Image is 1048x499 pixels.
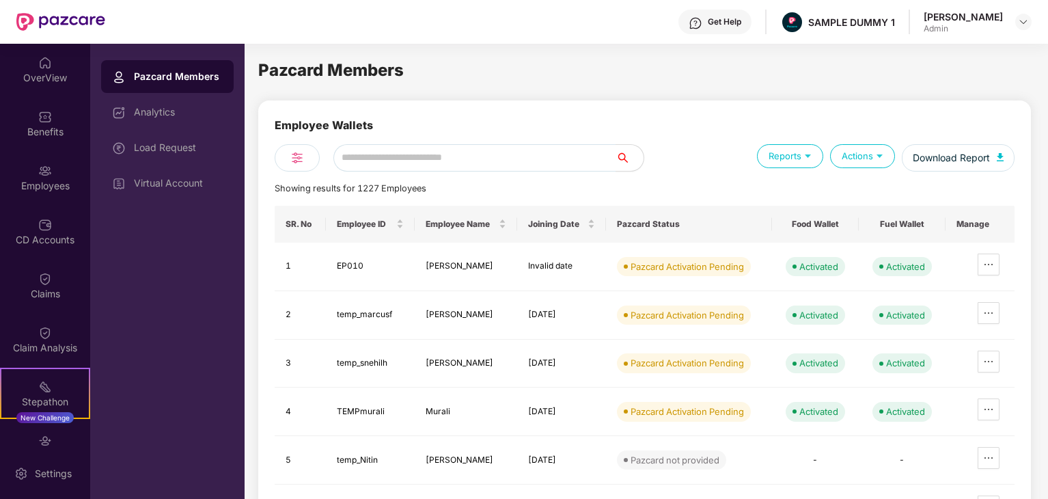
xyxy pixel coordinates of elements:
[38,434,52,448] img: svg+xml;base64,PHN2ZyBpZD0iRW5kb3JzZW1lbnRzIiB4bWxucz0iaHR0cDovL3d3dy53My5vcmcvMjAwMC9zdmciIHdpZH...
[112,141,126,155] img: svg+xml;base64,PHN2ZyBpZD0iTG9hZF9SZXF1ZXN0IiBkYXRhLW5hbWU9IkxvYWQgUmVxdWVzdCIgeG1sbnM9Imh0dHA6Ly...
[913,150,990,165] span: Download Report
[528,219,585,230] span: Joining Date
[326,388,415,436] td: TEMPmurali
[16,13,105,31] img: New Pazcare Logo
[689,16,702,30] img: svg+xml;base64,PHN2ZyBpZD0iSGVscC0zMngzMiIgeG1sbnM9Imh0dHA6Ly93d3cudzMub3JnLzIwMDAvc3ZnIiB3aWR0aD...
[134,70,223,83] div: Pazcard Members
[616,152,644,163] span: search
[517,436,606,485] td: [DATE]
[112,177,126,191] img: svg+xml;base64,PHN2ZyBpZD0iVmlydHVhbF9BY2NvdW50IiBkYXRhLW5hbWU9IlZpcnR1YWwgQWNjb3VudCIgeG1sbnM9Im...
[772,206,859,243] th: Food Wallet
[902,144,1015,172] button: Download Report
[799,260,838,273] div: Activated
[415,291,517,340] td: [PERSON_NAME]
[517,388,606,436] td: [DATE]
[631,405,744,418] div: Pazcard Activation Pending
[415,243,517,291] td: [PERSON_NAME]
[38,218,52,232] img: svg+xml;base64,PHN2ZyBpZD0iQ0RfQWNjb3VudHMiIGRhdGEtbmFtZT0iQ0QgQWNjb3VudHMiIHhtbG5zPSJodHRwOi8vd3...
[38,272,52,286] img: svg+xml;base64,PHN2ZyBpZD0iQ2xhaW0iIHhtbG5zPSJodHRwOi8vd3d3LnczLm9yZy8yMDAwL3N2ZyIgd2lkdGg9IjIwIi...
[326,206,415,243] th: Employee ID
[859,206,946,243] th: Fuel Wallet
[631,453,719,467] div: Pazcard not provided
[326,436,415,485] td: temp_Nitin
[978,404,999,415] span: ellipsis
[38,56,52,70] img: svg+xml;base64,PHN2ZyBpZD0iSG9tZSIgeG1sbnM9Imh0dHA6Ly93d3cudzMub3JnLzIwMDAvc3ZnIiB3aWR0aD0iMjAiIG...
[275,388,326,436] td: 4
[946,206,1015,243] th: Manage
[886,405,925,418] div: Activated
[112,70,126,84] img: svg+xml;base64,PHN2ZyBpZD0iUHJvZmlsZSIgeG1sbnM9Imh0dHA6Ly93d3cudzMub3JnLzIwMDAvc3ZnIiB3aWR0aD0iMj...
[799,405,838,418] div: Activated
[38,380,52,394] img: svg+xml;base64,PHN2ZyB4bWxucz0iaHR0cDovL3d3dy53My5vcmcvMjAwMC9zdmciIHdpZHRoPSIyMSIgaGVpZ2h0PSIyMC...
[924,23,1003,34] div: Admin
[812,455,818,465] span: -
[799,308,838,322] div: Activated
[326,291,415,340] td: temp_marcusf
[275,183,426,193] span: Showing results for 1227 Employees
[326,340,415,388] td: temp_snehilh
[134,142,223,153] div: Load Request
[978,453,999,463] span: ellipsis
[924,10,1003,23] div: [PERSON_NAME]
[426,219,496,230] span: Employee Name
[14,467,28,481] img: svg+xml;base64,PHN2ZyBpZD0iU2V0dGluZy0yMHgyMCIgeG1sbnM9Imh0dHA6Ly93d3cudzMub3JnLzIwMDAvc3ZnIiB3aW...
[326,243,415,291] td: EP010
[978,259,999,270] span: ellipsis
[1018,16,1029,27] img: svg+xml;base64,PHN2ZyBpZD0iRHJvcGRvd24tMzJ4MzIiIHhtbG5zPSJodHRwOi8vd3d3LnczLm9yZy8yMDAwL3N2ZyIgd2...
[886,260,925,273] div: Activated
[808,16,895,29] div: SAMPLE DUMMY 1
[978,399,999,420] button: ellipsis
[517,206,606,243] th: Joining Date
[830,144,895,168] div: Actions
[631,308,744,322] div: Pazcard Activation Pending
[997,153,1004,161] img: svg+xml;base64,PHN2ZyB4bWxucz0iaHR0cDovL3d3dy53My5vcmcvMjAwMC9zdmciIHhtbG5zOnhsaW5rPSJodHRwOi8vd3...
[275,291,326,340] td: 2
[799,356,838,370] div: Activated
[275,243,326,291] td: 1
[134,178,223,189] div: Virtual Account
[38,110,52,124] img: svg+xml;base64,PHN2ZyBpZD0iQmVuZWZpdHMiIHhtbG5zPSJodHRwOi8vd3d3LnczLm9yZy8yMDAwL3N2ZyIgd2lkdGg9Ij...
[978,356,999,367] span: ellipsis
[978,254,999,275] button: ellipsis
[16,412,74,423] div: New Challenge
[631,356,744,370] div: Pazcard Activation Pending
[631,260,744,273] div: Pazcard Activation Pending
[112,106,126,120] img: svg+xml;base64,PHN2ZyBpZD0iRGFzaGJvYXJkIiB4bWxucz0iaHR0cDovL3d3dy53My5vcmcvMjAwMC9zdmciIHdpZHRoPS...
[275,436,326,485] td: 5
[258,60,404,80] span: Pazcard Members
[978,447,999,469] button: ellipsis
[517,291,606,340] td: [DATE]
[415,206,517,243] th: Employee Name
[886,308,925,322] div: Activated
[415,436,517,485] td: [PERSON_NAME]
[873,149,886,162] img: svg+xml;base64,PHN2ZyB4bWxucz0iaHR0cDovL3d3dy53My5vcmcvMjAwMC9zdmciIHdpZHRoPSIxOSIgaGVpZ2h0PSIxOS...
[708,16,741,27] div: Get Help
[886,356,925,370] div: Activated
[1,395,89,409] div: Stepathon
[289,150,305,166] img: svg+xml;base64,PHN2ZyB4bWxucz0iaHR0cDovL3d3dy53My5vcmcvMjAwMC9zdmciIHdpZHRoPSIyNCIgaGVpZ2h0PSIyNC...
[606,206,772,243] th: Pazcard Status
[337,219,394,230] span: Employee ID
[38,164,52,178] img: svg+xml;base64,PHN2ZyBpZD0iRW1wbG95ZWVzIiB4bWxucz0iaHR0cDovL3d3dy53My5vcmcvMjAwMC9zdmciIHdpZHRoPS...
[38,326,52,340] img: svg+xml;base64,PHN2ZyBpZD0iQ2xhaW0iIHhtbG5zPSJodHRwOi8vd3d3LnczLm9yZy8yMDAwL3N2ZyIgd2lkdGg9IjIwIi...
[782,12,802,32] img: Pazcare_Alternative_logo-01-01.png
[415,388,517,436] td: Murali
[275,117,373,144] div: Employee Wallets
[31,467,76,481] div: Settings
[801,149,814,162] img: svg+xml;base64,PHN2ZyB4bWxucz0iaHR0cDovL3d3dy53My5vcmcvMjAwMC9zdmciIHdpZHRoPSIxOSIgaGVpZ2h0PSIxOS...
[978,351,999,373] button: ellipsis
[978,308,999,319] span: ellipsis
[517,340,606,388] td: [DATE]
[899,455,905,465] span: -
[757,144,823,168] div: Reports
[616,144,644,172] button: search
[134,107,223,118] div: Analytics
[275,206,326,243] th: SR. No
[415,340,517,388] td: [PERSON_NAME]
[517,243,606,291] td: Invalid date
[275,340,326,388] td: 3
[978,302,999,324] button: ellipsis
